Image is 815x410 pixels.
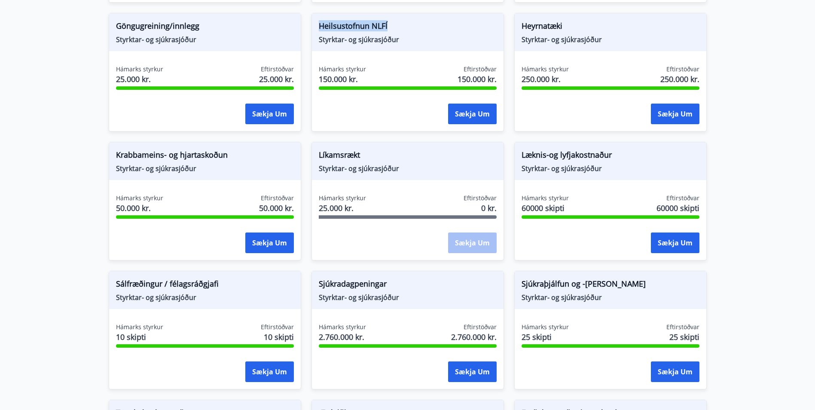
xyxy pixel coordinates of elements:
button: Sækja um [245,104,294,124]
span: 10 skipti [116,331,163,343]
span: Eftirstöðvar [464,194,497,202]
span: Göngugreining/innlegg [116,20,294,35]
span: 25 skipti [669,331,699,343]
span: Hámarks styrkur [319,323,366,331]
span: Hámarks styrkur [522,65,569,73]
span: Eftirstöðvar [666,65,699,73]
span: Sálfræðingur / félagsráðgjafi [116,278,294,293]
span: 25.000 kr. [116,73,163,85]
button: Sækja um [245,233,294,253]
button: Sækja um [245,361,294,382]
span: Eftirstöðvar [666,194,699,202]
span: 10 skipti [264,331,294,343]
span: Sjúkraþjálfun og -[PERSON_NAME] [522,278,699,293]
span: Eftirstöðvar [261,65,294,73]
span: Heyrnatæki [522,20,699,35]
span: Eftirstöðvar [261,323,294,331]
span: Styrktar- og sjúkrasjóður [319,35,497,44]
span: Líkamsrækt [319,149,497,164]
span: Heilsustofnun NLFÍ [319,20,497,35]
span: 250.000 kr. [660,73,699,85]
button: Sækja um [448,104,497,124]
span: Eftirstöðvar [666,323,699,331]
span: Hámarks styrkur [522,194,569,202]
span: Styrktar- og sjúkrasjóður [116,35,294,44]
span: Hámarks styrkur [319,194,366,202]
span: Styrktar- og sjúkrasjóður [319,164,497,173]
span: 60000 skipti [656,202,699,214]
span: Styrktar- og sjúkrasjóður [522,164,699,173]
span: Hámarks styrkur [116,323,163,331]
span: 60000 skipti [522,202,569,214]
span: 150.000 kr. [458,73,497,85]
button: Sækja um [651,361,699,382]
span: Hámarks styrkur [319,65,366,73]
span: Styrktar- og sjúkrasjóður [319,293,497,302]
span: Styrktar- og sjúkrasjóður [522,293,699,302]
span: Styrktar- og sjúkrasjóður [116,164,294,173]
span: 50.000 kr. [259,202,294,214]
span: 25.000 kr. [259,73,294,85]
span: Eftirstöðvar [464,323,497,331]
span: Eftirstöðvar [464,65,497,73]
span: Læknis-og lyfjakostnaður [522,149,699,164]
span: Krabbameins- og hjartaskoðun [116,149,294,164]
button: Sækja um [651,233,699,253]
button: Sækja um [448,361,497,382]
span: Styrktar- og sjúkrasjóður [116,293,294,302]
span: 50.000 kr. [116,202,163,214]
span: 0 kr. [481,202,497,214]
span: 2.760.000 kr. [319,331,366,343]
span: Hámarks styrkur [116,65,163,73]
span: 25 skipti [522,331,569,343]
span: Sjúkradagpeningar [319,278,497,293]
span: 150.000 kr. [319,73,366,85]
span: Hámarks styrkur [522,323,569,331]
span: Hámarks styrkur [116,194,163,202]
span: Styrktar- og sjúkrasjóður [522,35,699,44]
span: 25.000 kr. [319,202,366,214]
button: Sækja um [651,104,699,124]
span: 250.000 kr. [522,73,569,85]
span: 2.760.000 kr. [451,331,497,343]
span: Eftirstöðvar [261,194,294,202]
